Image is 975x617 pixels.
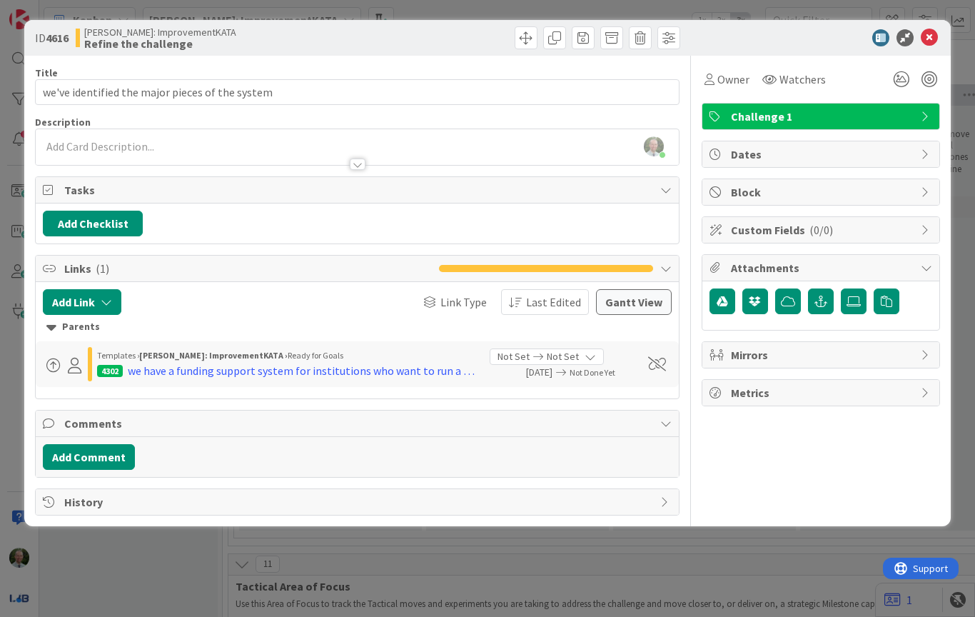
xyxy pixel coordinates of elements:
[35,29,69,46] span: ID
[490,365,552,380] span: [DATE]
[731,221,914,239] span: Custom Fields
[731,384,914,401] span: Metrics
[84,38,236,49] b: Refine the challenge
[128,362,479,379] div: we have a funding support system for institutions who want to run a Lab program but can't afford ...
[97,350,139,361] span: Templates ›
[43,211,143,236] button: Add Checklist
[501,289,589,315] button: Last Edited
[64,260,432,277] span: Links
[288,350,343,361] span: Ready for Goals
[731,146,914,163] span: Dates
[43,444,135,470] button: Add Comment
[440,294,487,311] span: Link Type
[526,294,581,311] span: Last Edited
[497,349,530,364] span: Not Set
[30,2,65,19] span: Support
[809,223,833,237] span: ( 0/0 )
[779,71,826,88] span: Watchers
[64,181,653,199] span: Tasks
[731,108,914,125] span: Challenge 1
[644,136,664,156] img: DErBe1nYp22Nc7X2OmXnSLILre0GZJMB.jpg
[570,367,615,378] span: Not Done Yet
[139,350,288,361] b: [PERSON_NAME]: ImprovementKATA ›
[64,415,653,432] span: Comments
[35,116,91,129] span: Description
[46,31,69,45] b: 4616
[731,346,914,363] span: Mirrors
[43,289,121,315] button: Add Link
[596,289,672,315] button: Gantt View
[731,259,914,276] span: Attachments
[64,493,653,511] span: History
[35,66,58,79] label: Title
[35,79,680,105] input: type card name here...
[84,26,236,38] span: [PERSON_NAME]: ImprovementKATA
[717,71,749,88] span: Owner
[46,319,668,335] div: Parents
[547,349,579,364] span: Not Set
[731,184,914,201] span: Block
[97,365,123,377] div: 4302
[96,261,109,276] span: ( 1 )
